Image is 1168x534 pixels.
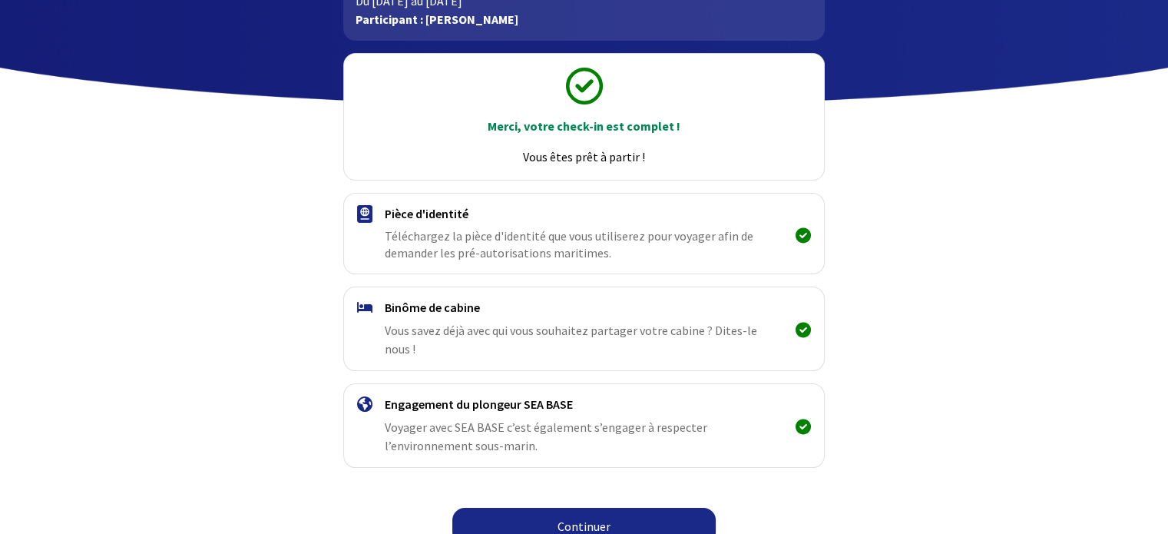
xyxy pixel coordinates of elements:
img: engagement.svg [357,396,372,412]
img: passport.svg [357,205,372,223]
span: Voyager avec SEA BASE c’est également s’engager à respecter l’environnement sous-marin. [385,420,707,453]
p: Participant : [PERSON_NAME] [356,10,812,28]
span: Vous savez déjà avec qui vous souhaitez partager votre cabine ? Dites-le nous ! [385,323,757,357]
h4: Binôme de cabine [385,300,783,315]
h4: Pièce d'identité [385,206,783,221]
span: Téléchargez la pièce d'identité que vous utiliserez pour voyager afin de demander les pré-autoris... [385,227,765,261]
p: Vous êtes prêt à partir ! [358,148,810,166]
img: binome.svg [357,302,372,313]
h4: Engagement du plongeur SEA BASE [385,396,783,412]
p: Merci, votre check-in est complet ! [358,117,810,135]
